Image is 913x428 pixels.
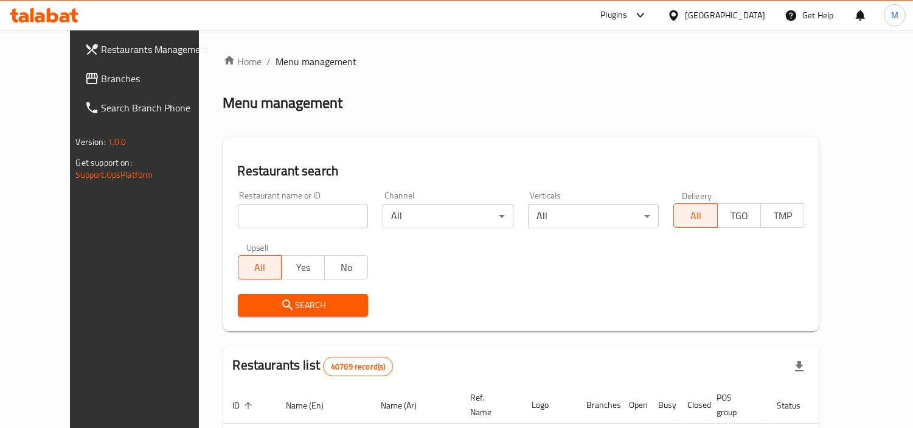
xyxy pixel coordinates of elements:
th: Logo [522,387,577,424]
span: Name (Ar) [381,398,433,413]
div: All [528,204,659,228]
li: / [267,54,271,69]
span: Version: [76,134,106,150]
span: Menu management [276,54,357,69]
span: Search Branch Phone [102,100,213,115]
span: All [243,259,277,276]
span: Status [777,398,817,413]
h2: Restaurant search [238,162,805,180]
th: Open [620,387,649,424]
th: Busy [649,387,678,424]
span: M [891,9,898,22]
span: POS group [717,390,753,419]
button: All [238,255,282,279]
div: All [383,204,513,228]
button: TMP [760,203,804,228]
h2: Restaurants list [233,356,394,376]
span: TMP [766,207,799,225]
button: All [673,203,717,228]
span: 1.0.0 [108,134,127,150]
a: Branches [75,64,223,93]
th: Closed [678,387,707,424]
div: Total records count [323,357,393,376]
a: Home [223,54,262,69]
button: Yes [281,255,325,279]
button: No [324,255,368,279]
a: Search Branch Phone [75,93,223,122]
label: Delivery [682,191,712,200]
span: 40769 record(s) [324,361,392,373]
button: Search [238,294,369,317]
span: TGO [723,207,756,225]
span: Name (En) [286,398,340,413]
label: Upsell [246,243,269,251]
h2: Menu management [223,93,343,113]
input: Search for restaurant name or ID.. [238,204,369,228]
span: All [679,207,712,225]
span: Ref. Name [471,390,508,419]
a: Support.OpsPlatform [76,167,153,183]
th: Branches [577,387,620,424]
span: Get support on: [76,155,132,170]
span: ID [233,398,256,413]
span: No [330,259,363,276]
div: Export file [785,352,814,381]
button: TGO [717,203,761,228]
span: Restaurants Management [102,42,213,57]
span: Search [248,298,359,313]
div: [GEOGRAPHIC_DATA] [685,9,765,22]
span: Yes [286,259,320,276]
div: Plugins [600,8,627,23]
a: Restaurants Management [75,35,223,64]
span: Branches [102,71,213,86]
nav: breadcrumb [223,54,819,69]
